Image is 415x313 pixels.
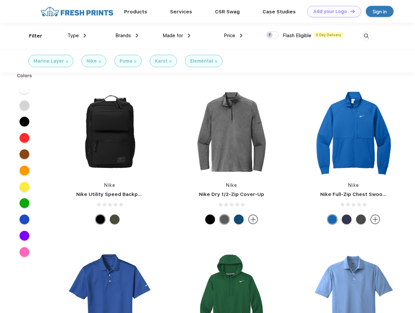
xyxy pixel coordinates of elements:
[283,33,311,38] span: Flash Eligible
[76,191,147,197] a: Nike Utility Speed Backpack
[226,183,237,188] a: Nike
[313,9,347,14] div: Add your Logo
[350,9,355,13] img: DT
[199,191,264,197] a: Nike Dry 1/2-Zip Cover-Up
[188,34,190,37] img: dropdown.png
[327,215,337,224] div: Royal
[373,8,387,15] div: Sign in
[110,215,120,224] div: Cargo Khaki
[224,33,235,38] span: Price
[66,60,68,63] img: filter_cancel.svg
[215,60,217,63] img: filter_cancel.svg
[205,215,215,224] div: Black
[234,215,244,224] div: Gym Blue
[366,6,394,17] a: Sign in
[169,60,172,63] img: filter_cancel.svg
[348,183,359,188] a: Nike
[220,215,229,224] div: Black Heather
[87,58,97,65] div: Nike
[370,215,380,224] img: more.svg
[170,9,192,15] a: Services
[310,89,397,175] img: func=resize&h=266
[34,58,64,65] div: Marine Layer
[67,33,79,38] span: Type
[66,89,153,175] img: func=resize&h=266
[99,60,101,63] img: filter_cancel.svg
[361,31,372,41] img: desktop_search.svg
[342,215,351,224] div: Midnight Navy
[115,33,131,38] span: Brands
[155,58,167,65] div: Karst
[39,6,115,17] img: fo%20logo%202.webp
[188,89,275,175] img: func=resize&h=266
[163,33,183,38] span: Made for
[134,60,136,63] img: filter_cancel.svg
[190,58,213,65] div: Elemental
[120,58,132,65] div: Puma
[124,9,147,15] a: Products
[29,32,42,40] div: Filter
[314,32,343,38] span: 5 Day Delivery
[248,215,258,224] img: more.svg
[12,72,37,79] div: Colors
[215,9,240,15] a: CSR Swag
[84,34,86,37] img: dropdown.png
[95,215,105,224] div: Black
[356,215,366,224] div: Anthracite
[240,34,242,37] img: dropdown.png
[104,183,115,188] a: Nike
[320,191,407,197] a: Nike Full-Zip Chest Swoosh Jacket
[136,34,138,37] img: dropdown.png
